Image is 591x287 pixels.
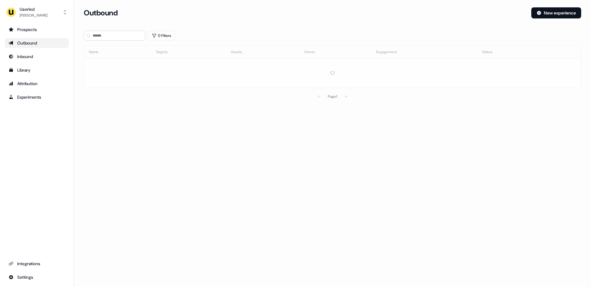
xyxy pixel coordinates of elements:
div: Integrations [9,261,65,267]
button: Userled[PERSON_NAME] [5,5,69,20]
a: Go to integrations [5,272,69,282]
div: Experiments [9,94,65,100]
a: Go to Inbound [5,52,69,61]
a: Go to experiments [5,92,69,102]
a: Go to attribution [5,79,69,88]
div: Attribution [9,81,65,87]
button: New experience [531,7,581,18]
h3: Outbound [84,8,118,18]
div: Userled [20,6,47,12]
a: Go to outbound experience [5,38,69,48]
a: Go to integrations [5,259,69,269]
a: Go to prospects [5,25,69,34]
div: Inbound [9,53,65,60]
a: Go to templates [5,65,69,75]
div: Outbound [9,40,65,46]
div: [PERSON_NAME] [20,12,47,18]
div: Library [9,67,65,73]
div: Prospects [9,26,65,33]
div: Settings [9,274,65,280]
button: 0 Filters [148,31,175,41]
